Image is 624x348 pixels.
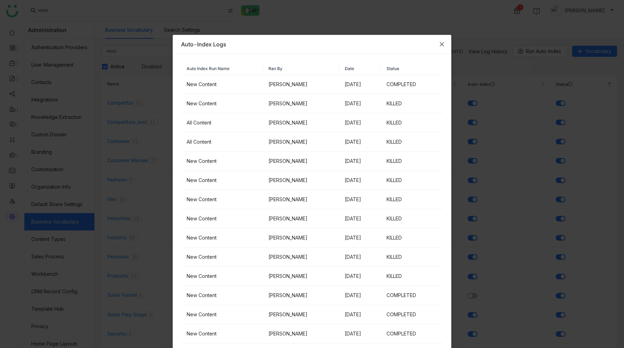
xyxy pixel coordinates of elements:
td: [DATE] [339,305,381,324]
td: KILLED [381,171,443,190]
td: [DATE] [339,94,381,113]
td: [DATE] [339,113,381,133]
td: KILLED [381,228,443,248]
td: [PERSON_NAME] [263,152,339,171]
td: [PERSON_NAME] [263,305,339,324]
td: COMPLETED [381,75,443,94]
td: [PERSON_NAME] [263,171,339,190]
td: New Content [181,171,263,190]
td: New Content [181,209,263,228]
td: KILLED [381,248,443,267]
td: [DATE] [339,133,381,152]
td: KILLED [381,113,443,133]
td: KILLED [381,133,443,152]
td: New Content [181,94,263,113]
td: KILLED [381,94,443,113]
td: [DATE] [339,248,381,267]
td: [PERSON_NAME] [263,113,339,133]
td: [DATE] [339,228,381,248]
td: New Content [181,267,263,286]
td: KILLED [381,209,443,228]
td: [PERSON_NAME] [263,248,339,267]
th: Auto Index Run Name [181,62,263,75]
td: New Content [181,286,263,305]
th: Date [339,62,381,75]
td: New Content [181,228,263,248]
td: [PERSON_NAME] [263,324,339,343]
td: New Content [181,152,263,171]
div: Auto-Index Logs [181,40,443,48]
td: COMPLETED [381,286,443,305]
td: [PERSON_NAME] [263,286,339,305]
td: New Content [181,190,263,209]
td: [DATE] [339,190,381,209]
th: Status [381,62,443,75]
th: Ran By [263,62,339,75]
td: [PERSON_NAME] [263,190,339,209]
td: All Content [181,113,263,133]
td: [PERSON_NAME] [263,133,339,152]
td: [DATE] [339,267,381,286]
td: [DATE] [339,152,381,171]
td: [PERSON_NAME] [263,209,339,228]
td: [DATE] [339,209,381,228]
td: [PERSON_NAME] [263,267,339,286]
td: [PERSON_NAME] [263,94,339,113]
td: New Content [181,248,263,267]
td: All Content [181,133,263,152]
td: [DATE] [339,286,381,305]
td: [DATE] [339,171,381,190]
td: [PERSON_NAME] [263,228,339,248]
td: COMPLETED [381,305,443,324]
td: COMPLETED [381,324,443,343]
td: [DATE] [339,324,381,343]
td: [PERSON_NAME] [263,75,339,94]
button: Close [432,35,451,54]
td: [DATE] [339,75,381,94]
td: New Content [181,305,263,324]
td: New Content [181,324,263,343]
td: KILLED [381,267,443,286]
td: KILLED [381,190,443,209]
td: New Content [181,75,263,94]
td: KILLED [381,152,443,171]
